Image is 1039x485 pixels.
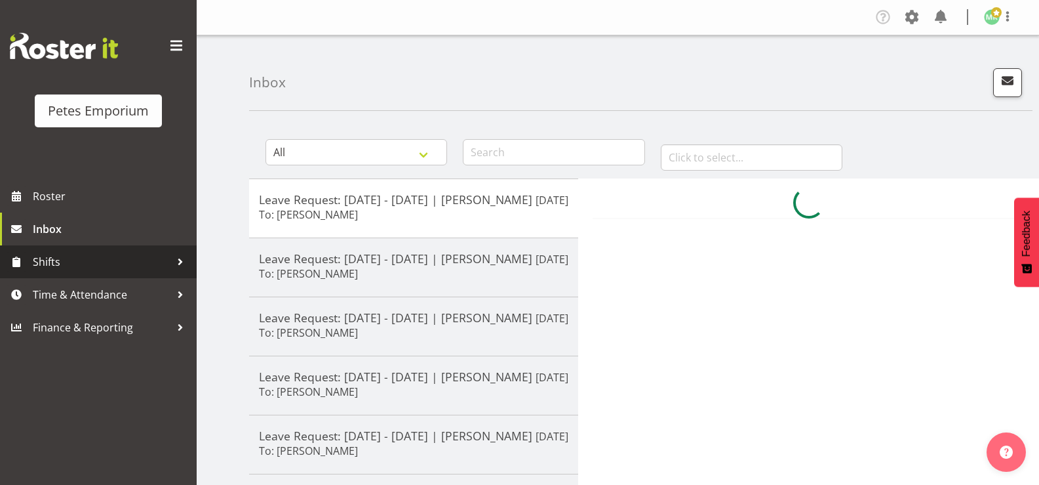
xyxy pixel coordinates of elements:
[536,429,568,444] p: [DATE]
[1021,211,1032,257] span: Feedback
[536,251,568,267] p: [DATE]
[259,208,358,221] h6: To: [PERSON_NAME]
[33,318,170,337] span: Finance & Reporting
[259,429,568,443] h5: Leave Request: [DATE] - [DATE] | [PERSON_NAME]
[536,369,568,385] p: [DATE]
[33,252,170,272] span: Shifts
[33,186,190,206] span: Roster
[259,369,568,384] h5: Leave Request: [DATE] - [DATE] | [PERSON_NAME]
[536,310,568,326] p: [DATE]
[259,192,568,207] h5: Leave Request: [DATE] - [DATE] | [PERSON_NAME]
[1000,446,1013,459] img: help-xxl-2.png
[33,219,190,239] span: Inbox
[33,285,170,305] span: Time & Attendance
[1014,198,1039,287] button: Feedback - Show survey
[249,75,286,90] h4: Inbox
[259,267,358,280] h6: To: [PERSON_NAME]
[259,444,358,457] h6: To: [PERSON_NAME]
[48,101,149,121] div: Petes Emporium
[984,9,1000,25] img: melanie-richardson713.jpg
[10,33,118,59] img: Rosterit website logo
[463,139,644,165] input: Search
[259,385,358,398] h6: To: [PERSON_NAME]
[259,310,568,325] h5: Leave Request: [DATE] - [DATE] | [PERSON_NAME]
[259,251,568,266] h5: Leave Request: [DATE] - [DATE] | [PERSON_NAME]
[536,192,568,208] p: [DATE]
[661,144,842,171] input: Click to select...
[259,326,358,339] h6: To: [PERSON_NAME]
